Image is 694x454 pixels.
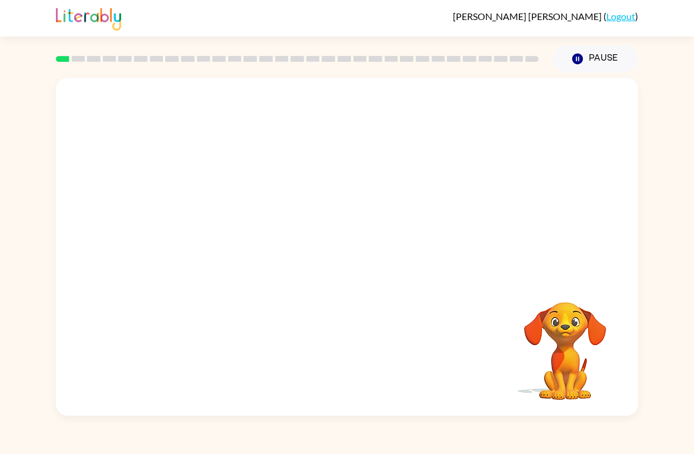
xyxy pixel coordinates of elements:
a: Logout [606,11,635,22]
div: ( ) [453,11,638,22]
video: Your browser must support playing .mp4 files to use Literably. Please try using another browser. [506,284,624,402]
img: Literably [56,5,121,31]
button: Pause [553,45,638,72]
span: [PERSON_NAME] [PERSON_NAME] [453,11,603,22]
